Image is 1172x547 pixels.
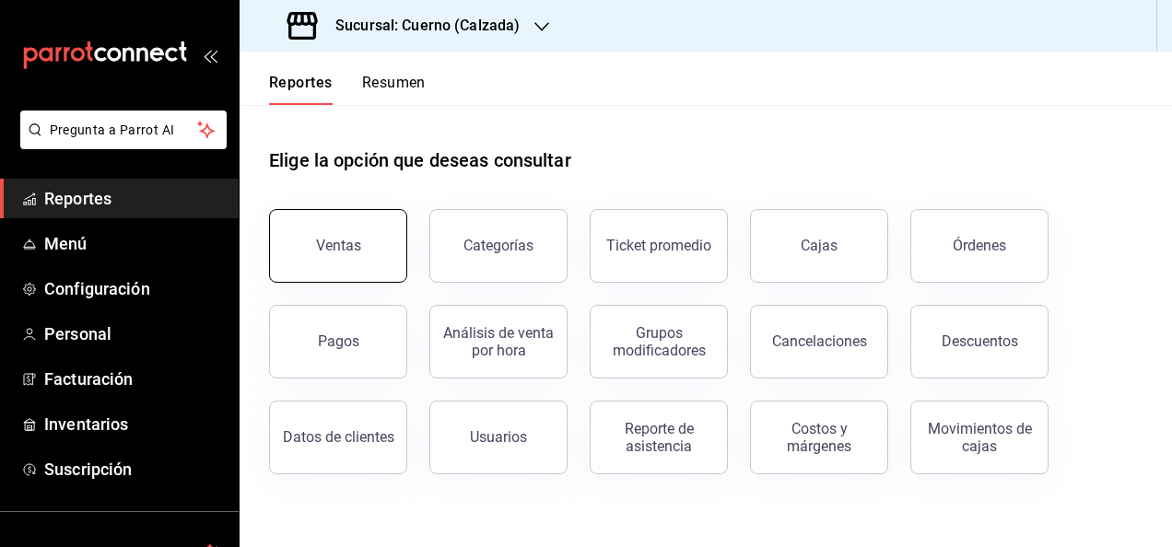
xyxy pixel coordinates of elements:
div: Costos y márgenes [762,420,876,455]
div: Categorías [463,237,533,254]
div: Ticket promedio [606,237,711,254]
button: Pregunta a Parrot AI [20,111,227,149]
span: Configuración [44,276,224,301]
div: navigation tabs [269,74,426,105]
button: Reporte de asistencia [590,401,728,474]
h3: Sucursal: Cuerno (Calzada) [321,15,520,37]
div: Descuentos [942,332,1018,350]
div: Grupos modificadores [602,324,716,359]
button: Análisis de venta por hora [429,305,568,378]
div: Pagos [318,332,359,350]
button: Datos de clientes [269,401,407,474]
button: Cancelaciones [750,305,888,378]
div: Análisis de venta por hora [441,324,556,359]
h1: Elige la opción que deseas consultar [269,146,571,174]
button: Cajas [750,209,888,283]
button: Costos y márgenes [750,401,888,474]
span: Menú [44,231,224,256]
button: Reportes [269,74,333,105]
span: Inventarios [44,412,224,436]
button: open_drawer_menu [203,48,217,63]
button: Usuarios [429,401,568,474]
div: Reporte de asistencia [602,420,716,455]
span: Pregunta a Parrot AI [50,121,198,140]
button: Pagos [269,305,407,378]
div: Cancelaciones [772,332,867,350]
button: Grupos modificadores [590,305,728,378]
button: Ticket promedio [590,209,728,283]
button: Ventas [269,209,407,283]
button: Descuentos [910,305,1049,378]
button: Categorías [429,209,568,283]
span: Personal [44,321,224,346]
div: Usuarios [470,428,527,446]
button: Órdenes [910,209,1049,283]
span: Facturación [44,367,224,391]
button: Movimientos de cajas [910,401,1049,474]
span: Suscripción [44,457,224,482]
div: Ventas [316,237,361,254]
div: Órdenes [953,237,1006,254]
button: Resumen [362,74,426,105]
div: Cajas [801,237,838,254]
a: Pregunta a Parrot AI [13,134,227,153]
span: Reportes [44,186,224,211]
div: Movimientos de cajas [922,420,1037,455]
div: Datos de clientes [283,428,394,446]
